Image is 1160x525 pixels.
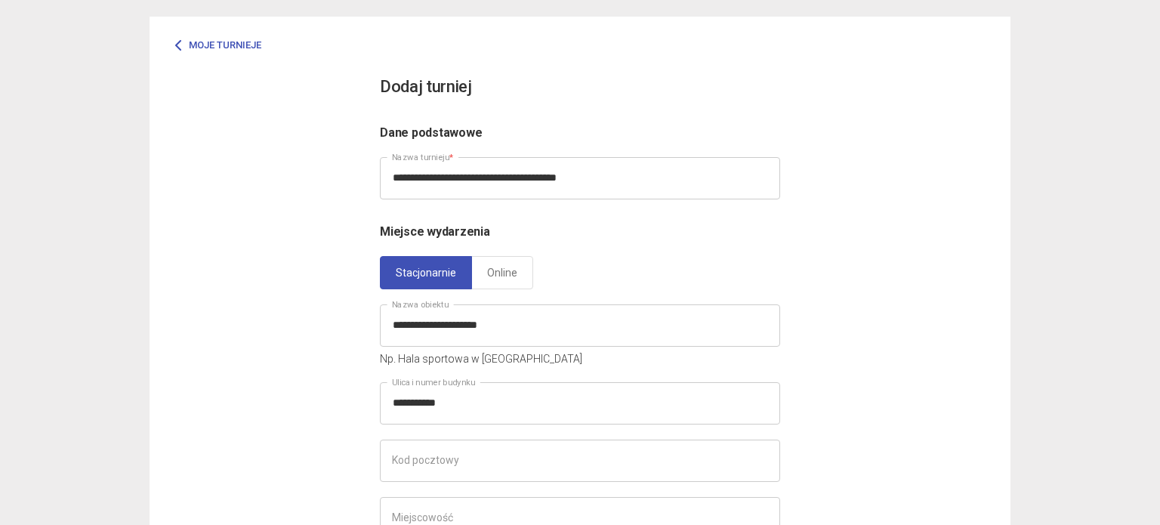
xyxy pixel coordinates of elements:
[380,74,780,100] app-title: new-competition.title
[165,32,273,59] a: Moje turnieje
[380,224,490,239] span: Miejsce wydarzenia
[380,351,780,367] p: Np. Hala sportowa w [GEOGRAPHIC_DATA]
[380,256,472,289] a: Stacjonarnie
[380,125,482,140] span: Dane podstawowe
[471,256,533,289] a: Online
[380,74,472,100] h3: Dodaj turniej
